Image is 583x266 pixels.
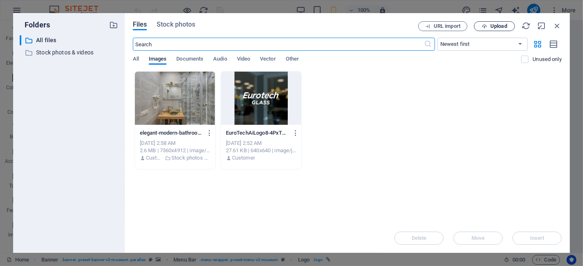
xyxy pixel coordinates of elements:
div: 27.61 KB | 640x640 | image/jpeg [226,147,296,154]
input: Search [133,38,424,51]
p: elegant-modern-bathroom-featuring-glass-shower-vintage-sink-and-decorative-tiles-creating-a-styli... [140,129,203,137]
button: Upload [474,21,515,31]
span: Video [237,54,250,65]
p: Customer [146,154,163,162]
button: URL import [418,21,467,31]
i: Create new folder [109,20,118,29]
i: Close [553,21,562,30]
span: URL import [434,24,460,29]
i: Minimize [537,21,546,30]
p: Folders [20,20,50,30]
span: Other [286,54,299,65]
span: Images [149,54,167,65]
div: [DATE] 2:58 AM [140,140,210,147]
span: Stock photos [157,20,195,29]
span: Audio [213,54,227,65]
p: Customer [232,154,255,162]
p: Stock photos & videos [171,154,210,162]
span: Vector [260,54,276,65]
p: EuroTechAiLogo8-4PxTNqH3HFzGTPTzobA45w.jpg [226,129,289,137]
p: Displays only files that are not in use on the website. Files added during this session can still... [533,56,562,63]
div: [DATE] 2:52 AM [226,140,296,147]
div: ​ [20,35,21,45]
span: Upload [490,24,507,29]
span: All [133,54,139,65]
i: Reload [522,21,531,30]
span: Files [133,20,147,29]
p: Stock photos & videos [36,48,103,57]
p: All files [36,36,103,45]
div: Stock photos & videos [20,47,118,58]
div: By: Customer | Folder: Stock photos & videos [140,154,210,162]
div: 2.6 MB | 7360x4912 | image/jpeg [140,147,210,154]
span: Documents [176,54,203,65]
